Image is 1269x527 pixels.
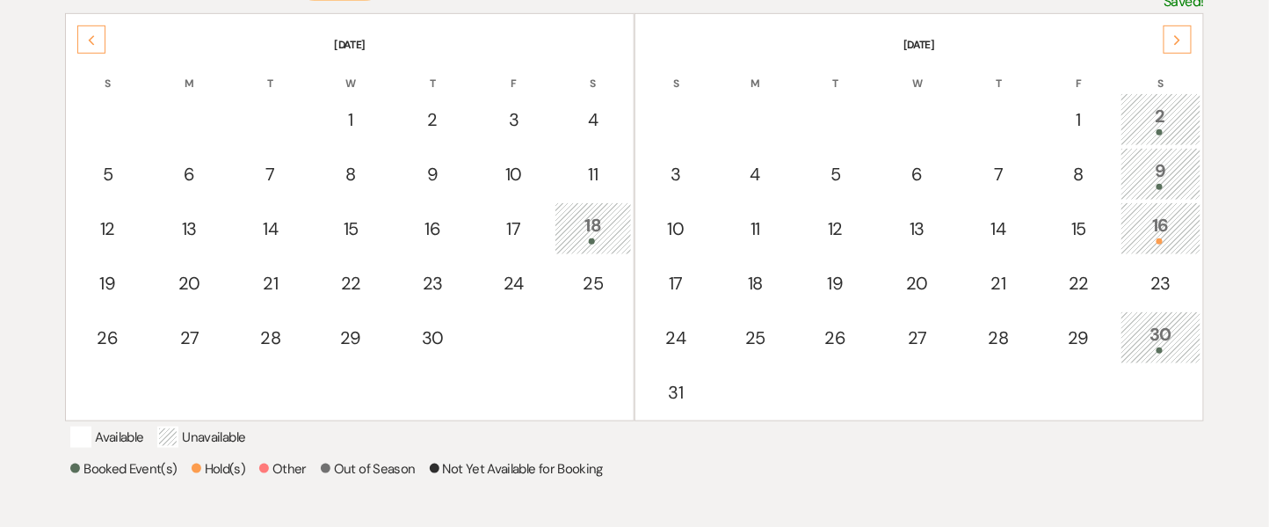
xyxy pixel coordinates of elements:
[242,325,300,351] div: 28
[321,161,381,187] div: 8
[647,216,705,242] div: 10
[564,212,622,245] div: 18
[637,55,714,91] th: S
[242,161,300,187] div: 7
[1048,216,1108,242] div: 15
[1048,106,1108,133] div: 1
[806,216,866,242] div: 12
[1048,161,1108,187] div: 8
[158,270,220,296] div: 20
[877,55,958,91] th: W
[259,458,307,479] p: Other
[726,216,784,242] div: 11
[555,55,632,91] th: S
[402,161,463,187] div: 9
[637,16,1201,53] th: [DATE]
[647,270,705,296] div: 17
[475,55,552,91] th: F
[969,325,1027,351] div: 28
[192,458,246,479] p: Hold(s)
[430,458,603,479] p: Not Yet Available for Booking
[564,106,622,133] div: 4
[1130,270,1192,296] div: 23
[484,106,542,133] div: 3
[564,270,622,296] div: 25
[1130,321,1192,354] div: 30
[796,55,875,91] th: T
[887,161,948,187] div: 6
[726,161,784,187] div: 4
[242,270,300,296] div: 21
[70,458,177,479] p: Booked Event(s)
[1130,103,1192,135] div: 2
[647,379,705,406] div: 31
[158,325,220,351] div: 27
[392,55,473,91] th: T
[321,216,381,242] div: 15
[887,270,948,296] div: 20
[484,161,542,187] div: 10
[68,55,147,91] th: S
[158,216,220,242] div: 13
[726,325,784,351] div: 25
[232,55,309,91] th: T
[311,55,390,91] th: W
[402,270,463,296] div: 23
[402,106,463,133] div: 2
[1039,55,1118,91] th: F
[157,427,245,448] p: Unavailable
[321,106,381,133] div: 1
[887,325,948,351] div: 27
[1130,157,1192,190] div: 9
[1048,270,1108,296] div: 22
[321,325,381,351] div: 29
[806,270,866,296] div: 19
[484,270,542,296] div: 24
[969,216,1027,242] div: 14
[77,270,137,296] div: 19
[68,16,632,53] th: [DATE]
[564,161,622,187] div: 11
[806,161,866,187] div: 5
[242,216,300,242] div: 14
[887,216,948,242] div: 13
[77,216,137,242] div: 12
[402,216,463,242] div: 16
[321,270,381,296] div: 22
[77,325,137,351] div: 26
[77,161,137,187] div: 5
[149,55,229,91] th: M
[969,161,1027,187] div: 7
[647,325,705,351] div: 24
[960,55,1037,91] th: T
[484,216,542,242] div: 17
[402,325,463,351] div: 30
[716,55,794,91] th: M
[70,427,143,448] p: Available
[726,270,784,296] div: 18
[1130,212,1192,245] div: 16
[806,325,866,351] div: 26
[969,270,1027,296] div: 21
[647,161,705,187] div: 3
[1048,325,1108,351] div: 29
[158,161,220,187] div: 6
[321,458,416,479] p: Out of Season
[1120,55,1201,91] th: S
